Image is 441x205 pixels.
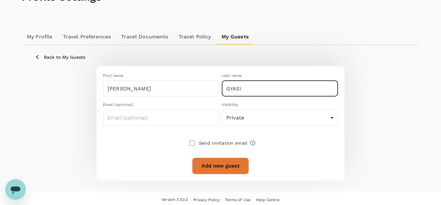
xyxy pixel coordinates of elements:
p: Send invitation email [199,140,247,146]
div: Private [222,110,338,126]
input: Email (optional) [103,110,219,126]
button: Back to My Guests [35,53,85,61]
a: Travel Preferences [58,29,116,45]
span: Terms of Use [225,198,251,202]
a: Travel Documents [116,29,173,45]
a: Privacy Policy [193,196,220,203]
p: Back to My Guests [44,54,85,60]
a: Terms of Use [225,196,251,203]
span: Help Centre [256,198,280,202]
div: Last name [222,73,338,79]
span: Privacy Policy [193,198,220,202]
iframe: Button to launch messaging window, conversation in progress [5,179,26,200]
button: Add new guest [192,158,249,174]
div: Visibility [222,102,338,108]
div: First name [103,73,219,79]
a: My Profile [22,29,58,45]
a: Travel Policy [173,29,216,45]
span: Version 3.53.2 [161,197,188,203]
div: Email (optional) [103,102,219,108]
input: Last name [222,80,338,97]
a: Help Centre [256,196,280,203]
a: My Guests [216,29,254,45]
input: First name [103,80,219,97]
